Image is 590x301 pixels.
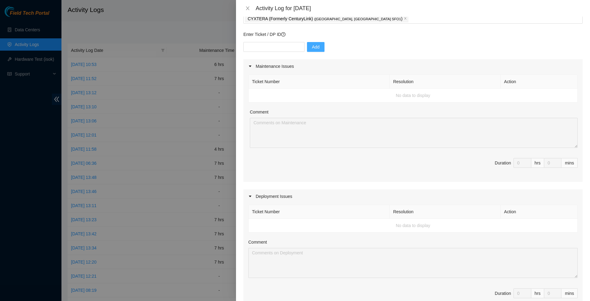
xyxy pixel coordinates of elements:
[404,17,407,21] span: close
[248,195,252,198] span: caret-right
[243,189,583,203] div: Deployment Issues
[314,17,401,21] span: ( [GEOGRAPHIC_DATA], [GEOGRAPHIC_DATA] SFO1
[249,75,390,89] th: Ticket Number
[561,288,578,298] div: mins
[307,42,324,52] button: Add
[248,15,403,22] p: CYXTERA (Formerly CenturyLink) )
[250,118,578,148] textarea: Comment
[495,160,511,166] div: Duration
[245,6,250,11] span: close
[250,109,269,115] label: Comment
[248,64,252,68] span: caret-right
[390,205,501,219] th: Resolution
[243,59,583,73] div: Maintenance Issues
[531,158,544,168] div: hrs
[390,75,501,89] th: Resolution
[501,75,578,89] th: Action
[561,158,578,168] div: mins
[495,290,511,297] div: Duration
[249,89,578,102] td: No data to display
[248,248,578,278] textarea: Comment
[243,6,252,11] button: Close
[249,219,578,233] td: No data to display
[312,44,320,50] span: Add
[281,32,285,37] span: question-circle
[501,205,578,219] th: Action
[248,239,267,245] label: Comment
[249,205,390,219] th: Ticket Number
[531,288,544,298] div: hrs
[256,5,583,12] div: Activity Log for [DATE]
[243,31,583,38] p: Enter Ticket / DP ID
